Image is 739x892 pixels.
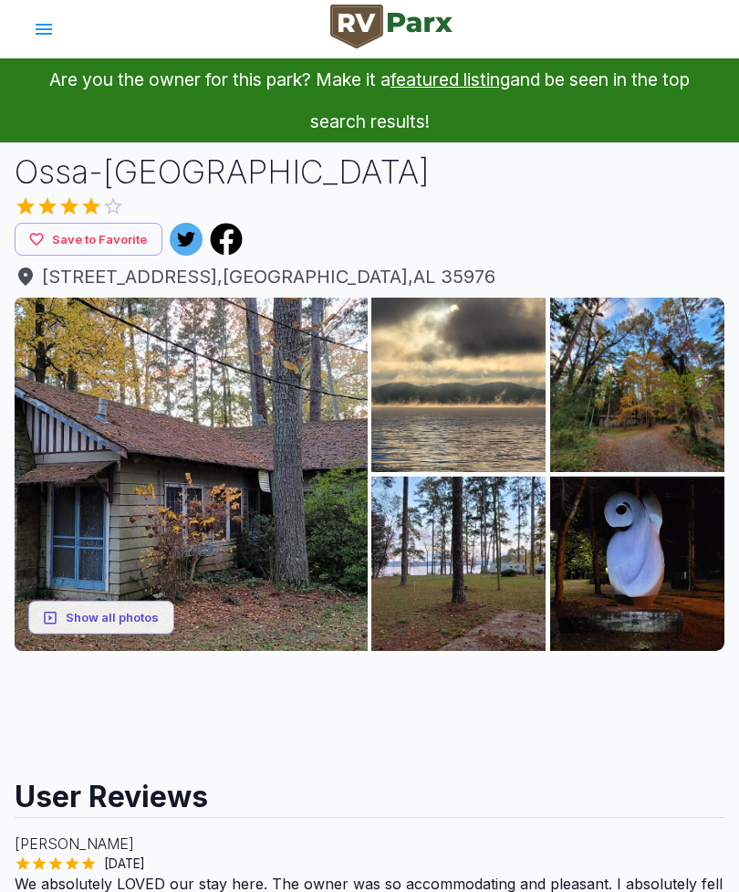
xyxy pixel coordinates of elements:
img: AAcXr8p-I0iLn0L3KGCZEtcQK7Rr1OXfeML9h0rZurxjS0OCBXjB4kf_jKUAjpteG6PMiFoWYh-kPoYkGnHNtisjwEgGBWxo4... [550,298,724,472]
a: RVParx Logo [330,5,453,54]
button: Save to Favorite [15,223,162,257]
iframe: Advertisement [15,680,724,762]
span: [STREET_ADDRESS] , [GEOGRAPHIC_DATA] , AL 35976 [15,263,724,290]
h1: Ossa-[GEOGRAPHIC_DATA] [15,150,724,195]
h2: User Reviews [15,762,724,817]
img: AAcXr8rax4SJleEpSoXnobIhrpkHSBM2XCt6aYFw93dwxtH2LGhFFepdVS6_VGUDPVjTneENuLog0m_7bTVa1VCGUq5FsIdgC... [371,298,546,472]
img: AAcXr8p_cY5-qSwn2CDWT7VG2FCQYvxBwhuFXhtokhtXNWgR9xk6fNN7A-dufCjMHGXyGR4vHXQw4Dio7rnIDbT0tmUb1bX_f... [15,298,368,651]
p: Are you the owner for this park? Make it a and be seen in the top search results! [22,58,717,142]
span: [DATE] [97,855,152,873]
p: [PERSON_NAME] [15,833,724,855]
a: featured listing [390,68,510,90]
img: RVParx Logo [330,5,453,48]
img: AAcXr8odlYn5WWGjN_nV3dXBGdxjHNbb3QNnKyOH6u2acHs3Cbu5pBYHgmAeklMd1rqYqgII0vXwRcwmrqGyodvI0vaszZ1DZ... [371,477,546,651]
button: Show all photos [28,601,174,635]
img: AAcXr8ouElIFVWnB-WaCMd5Q9d3FQeb_CjymIs-IfBYmTAjVD9zS66RElhstQ1TouWa2zJNX1KMMFP-gKGZh0tfnJhG-P1DGc... [550,477,724,651]
a: [STREET_ADDRESS],[GEOGRAPHIC_DATA],AL 35976 [15,263,724,290]
button: account of current user [22,7,66,51]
